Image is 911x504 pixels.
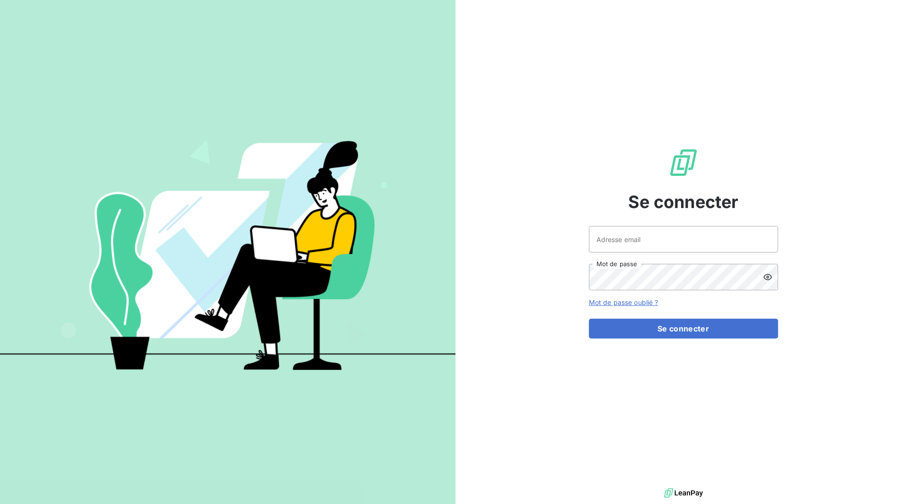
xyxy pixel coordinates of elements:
a: Mot de passe oublié ? [589,298,658,306]
button: Se connecter [589,319,778,339]
span: Se connecter [628,189,739,215]
input: placeholder [589,226,778,252]
img: logo [664,486,703,500]
img: Logo LeanPay [668,148,699,178]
